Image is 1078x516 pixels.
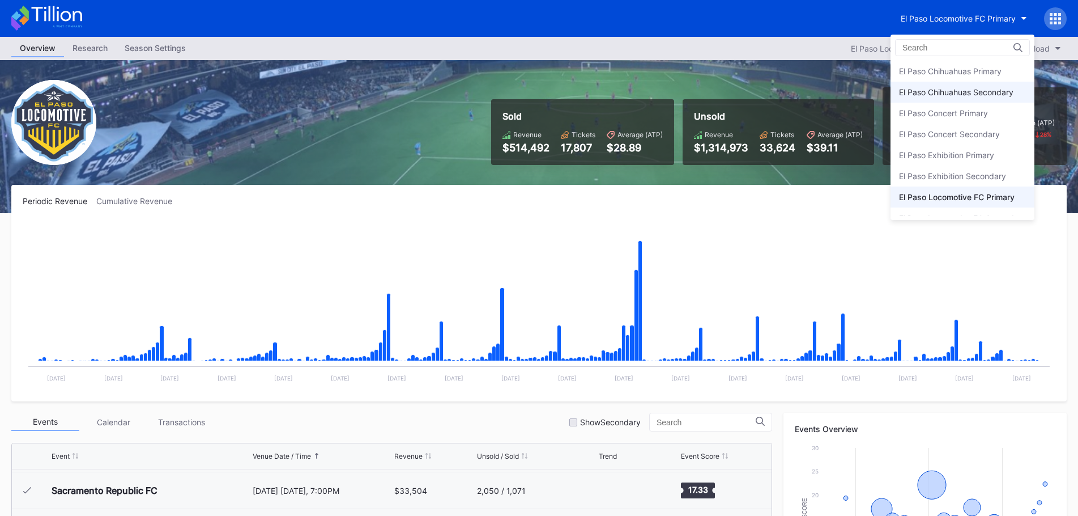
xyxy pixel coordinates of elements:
div: El Paso Concert Primary [899,108,988,118]
div: El Paso Exhibition Secondary [899,171,1006,181]
div: El Paso Concert Secondary [899,129,1000,139]
div: El Paso Locomotive FC Secondary [899,213,1026,223]
div: El Paso Chihuahuas Secondary [899,87,1013,97]
input: Search [902,43,1002,52]
div: El Paso Exhibition Primary [899,150,994,160]
div: El Paso Chihuahuas Primary [899,66,1002,76]
div: El Paso Locomotive FC Primary [899,192,1015,202]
